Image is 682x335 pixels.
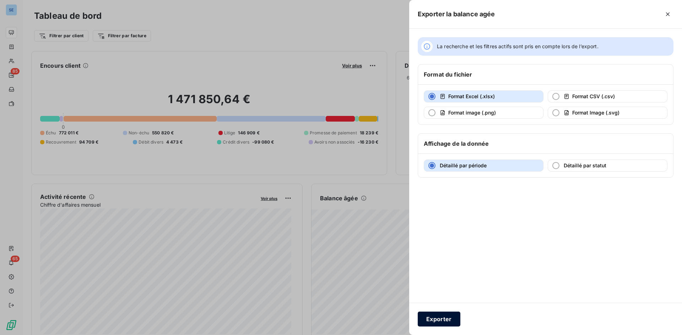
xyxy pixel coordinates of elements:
[418,312,460,326] button: Exporter
[418,9,495,19] h5: Exporter la balance agée
[437,43,599,50] span: La recherche et les filtres actifs sont pris en compte lors de l’export.
[424,70,472,79] h6: Format du fichier
[548,90,667,102] button: Format CSV (.csv)
[424,160,543,172] button: Détaillé par période
[548,107,667,119] button: Format Image (.svg)
[658,311,675,328] iframe: Intercom live chat
[440,162,487,168] span: Détaillé par période
[448,93,495,99] span: Format Excel (.xlsx)
[572,110,619,116] span: Format Image (.svg)
[448,110,496,116] span: Format image (.png)
[548,160,667,172] button: Détaillé par statut
[424,90,543,102] button: Format Excel (.xlsx)
[424,107,543,119] button: Format image (.png)
[564,162,606,168] span: Détaillé par statut
[424,139,489,148] h6: Affichage de la donnée
[572,93,615,99] span: Format CSV (.csv)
